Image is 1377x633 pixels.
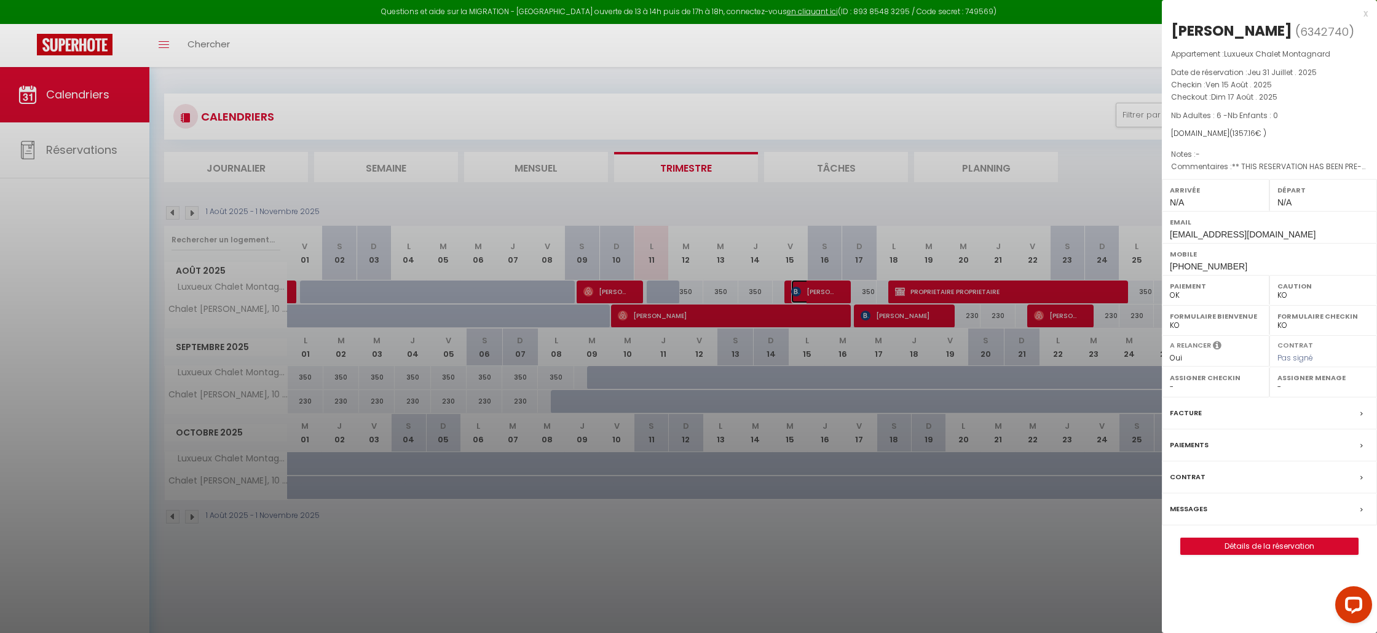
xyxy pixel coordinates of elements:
[1171,66,1368,79] p: Date de réservation :
[1170,184,1261,196] label: Arrivée
[1171,91,1368,103] p: Checkout :
[1171,148,1368,161] p: Notes :
[1170,197,1184,207] span: N/A
[1162,6,1368,21] div: x
[1171,161,1368,173] p: Commentaires :
[1205,79,1272,90] span: Ven 15 Août . 2025
[1171,79,1368,91] p: Checkin :
[1277,197,1292,207] span: N/A
[1180,538,1359,555] button: Détails de la réservation
[1213,340,1221,354] i: Sélectionner OUI si vous souhaiter envoyer les séquences de messages post-checkout
[1325,581,1377,633] iframe: LiveChat chat widget
[1277,372,1369,384] label: Assigner Menage
[1211,92,1277,102] span: Dim 17 Août . 2025
[1171,48,1368,60] p: Appartement :
[1277,280,1369,292] label: Caution
[1170,261,1247,271] span: [PHONE_NUMBER]
[1170,340,1211,351] label: A relancer
[1170,248,1369,260] label: Mobile
[1233,128,1255,138] span: 1357.16
[1170,439,1209,452] label: Paiements
[1171,21,1292,41] div: [PERSON_NAME]
[1277,340,1313,348] label: Contrat
[1170,372,1261,384] label: Assigner Checkin
[1196,149,1200,159] span: -
[1295,23,1354,40] span: ( )
[1277,184,1369,196] label: Départ
[1171,128,1368,140] div: [DOMAIN_NAME]
[1181,538,1358,554] a: Détails de la réservation
[1300,24,1349,39] span: 6342740
[1170,229,1316,239] span: [EMAIL_ADDRESS][DOMAIN_NAME]
[1229,128,1266,138] span: ( € )
[1171,110,1278,121] span: Nb Adultes : 6 -
[1228,110,1278,121] span: Nb Enfants : 0
[1170,471,1205,484] label: Contrat
[1224,49,1330,59] span: Luxueux Chalet Montagnard
[1277,352,1313,363] span: Pas signé
[1170,407,1202,420] label: Facture
[1170,503,1207,516] label: Messages
[1247,67,1317,78] span: Jeu 31 Juillet . 2025
[1277,310,1369,322] label: Formulaire Checkin
[1170,216,1369,228] label: Email
[1170,280,1261,292] label: Paiement
[1170,310,1261,322] label: Formulaire Bienvenue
